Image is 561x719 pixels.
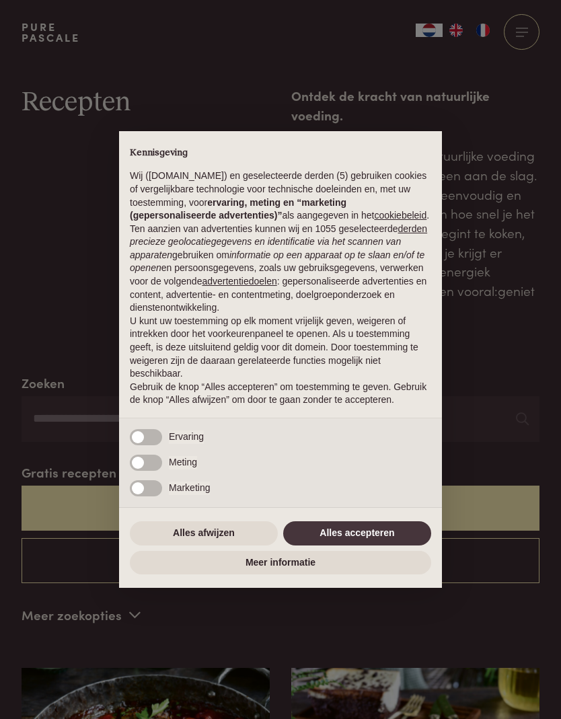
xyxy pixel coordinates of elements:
[130,521,278,545] button: Alles afwijzen
[169,482,210,495] span: Marketing
[374,210,426,221] a: cookiebeleid
[130,223,431,315] p: Ten aanzien van advertenties kunnen wij en 1055 geselecteerde gebruiken om en persoonsgegevens, z...
[283,521,431,545] button: Alles accepteren
[398,223,428,236] button: derden
[202,275,276,289] button: advertentiedoelen
[130,197,346,221] strong: ervaring, meting en “marketing (gepersonaliseerde advertenties)”
[169,456,197,469] span: Meting
[130,147,431,159] h2: Kennisgeving
[169,430,204,444] span: Ervaring
[130,551,431,575] button: Meer informatie
[130,169,431,222] p: Wij ([DOMAIN_NAME]) en geselecteerde derden (5) gebruiken cookies of vergelijkbare technologie vo...
[130,236,401,260] em: precieze geolocatiegegevens en identificatie via het scannen van apparaten
[130,381,431,407] p: Gebruik de knop “Alles accepteren” om toestemming te geven. Gebruik de knop “Alles afwijzen” om d...
[130,315,431,381] p: U kunt uw toestemming op elk moment vrijelijk geven, weigeren of intrekken door het voorkeurenpan...
[130,250,424,274] em: informatie op een apparaat op te slaan en/of te openen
